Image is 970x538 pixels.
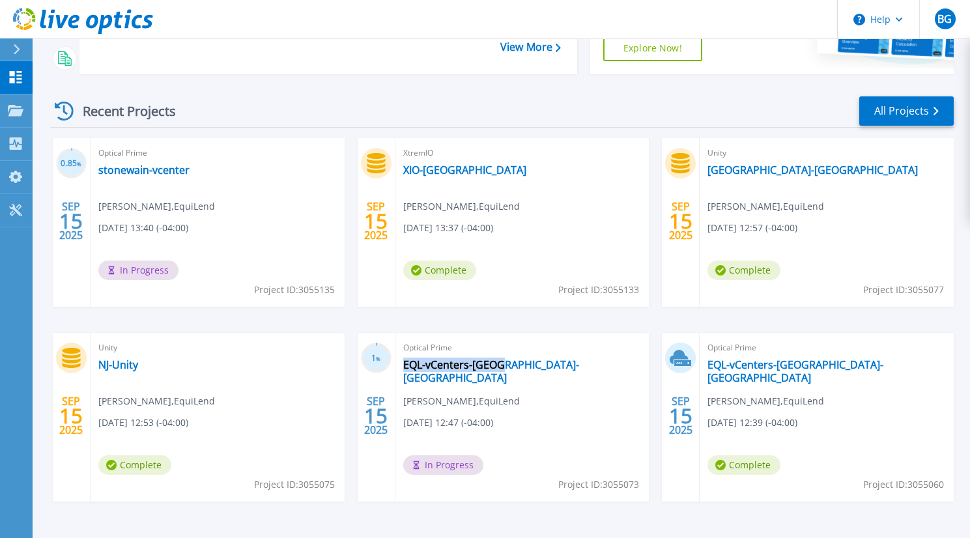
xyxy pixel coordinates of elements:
[361,351,392,366] h3: 1
[59,410,83,421] span: 15
[254,283,335,297] span: Project ID: 3055135
[98,261,178,280] span: In Progress
[558,283,639,297] span: Project ID: 3055133
[98,341,337,355] span: Unity
[403,261,476,280] span: Complete
[500,41,561,53] a: View More
[863,477,944,492] span: Project ID: 3055060
[59,392,83,440] div: SEP 2025
[669,216,692,227] span: 15
[403,358,642,384] a: EQL-vCenters-[GEOGRAPHIC_DATA]-[GEOGRAPHIC_DATA]
[707,394,824,408] span: [PERSON_NAME] , EquiLend
[707,416,797,430] span: [DATE] 12:39 (-04:00)
[98,358,138,371] a: NJ-Unity
[98,199,215,214] span: [PERSON_NAME] , EquiLend
[364,216,388,227] span: 15
[56,156,87,171] h3: 0.85
[364,392,388,440] div: SEP 2025
[98,163,190,177] a: stonewain-vcenter
[668,197,693,245] div: SEP 2025
[364,410,388,421] span: 15
[707,199,824,214] span: [PERSON_NAME] , EquiLend
[707,455,780,475] span: Complete
[98,394,215,408] span: [PERSON_NAME] , EquiLend
[98,146,337,160] span: Optical Prime
[707,163,918,177] a: [GEOGRAPHIC_DATA]-[GEOGRAPHIC_DATA]
[98,416,188,430] span: [DATE] 12:53 (-04:00)
[364,197,388,245] div: SEP 2025
[376,355,380,362] span: %
[403,394,520,408] span: [PERSON_NAME] , EquiLend
[403,455,483,475] span: In Progress
[668,392,693,440] div: SEP 2025
[77,160,81,167] span: %
[98,455,171,475] span: Complete
[403,416,493,430] span: [DATE] 12:47 (-04:00)
[50,95,193,127] div: Recent Projects
[403,146,642,160] span: XtremIO
[403,199,520,214] span: [PERSON_NAME] , EquiLend
[59,216,83,227] span: 15
[707,146,946,160] span: Unity
[98,221,188,235] span: [DATE] 13:40 (-04:00)
[707,358,946,384] a: EQL-vCenters-[GEOGRAPHIC_DATA]-[GEOGRAPHIC_DATA]
[403,341,642,355] span: Optical Prime
[707,261,780,280] span: Complete
[863,283,944,297] span: Project ID: 3055077
[558,477,639,492] span: Project ID: 3055073
[859,96,954,126] a: All Projects
[603,35,702,61] a: Explore Now!
[937,14,952,24] span: BG
[254,477,335,492] span: Project ID: 3055075
[403,221,493,235] span: [DATE] 13:37 (-04:00)
[669,410,692,421] span: 15
[403,163,526,177] a: XIO-[GEOGRAPHIC_DATA]
[59,197,83,245] div: SEP 2025
[707,221,797,235] span: [DATE] 12:57 (-04:00)
[707,341,946,355] span: Optical Prime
